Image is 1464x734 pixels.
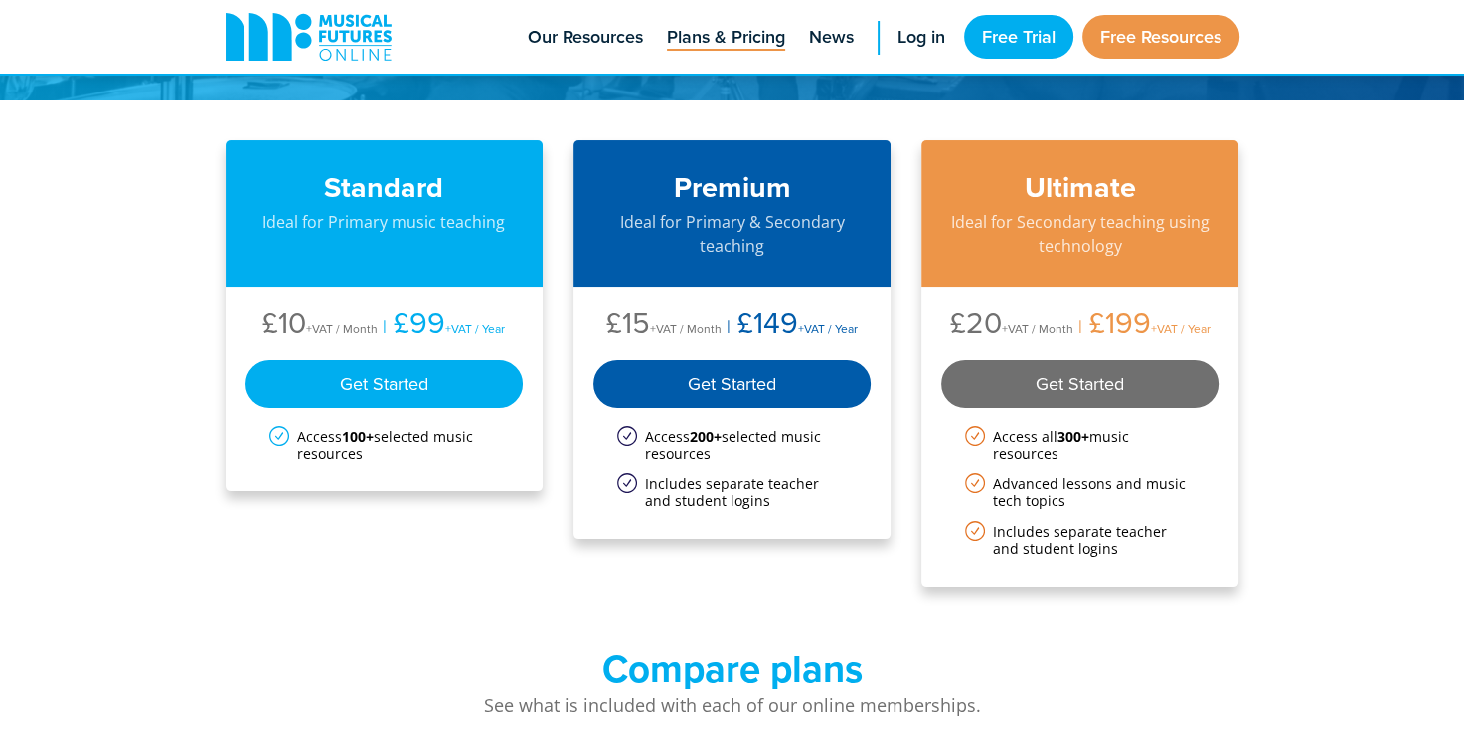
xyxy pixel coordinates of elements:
[941,170,1220,205] h3: Ultimate
[342,427,374,446] strong: 100+
[950,307,1073,344] li: £20
[965,428,1196,461] li: Access all music resources
[306,320,378,337] span: +VAT / Month
[964,15,1073,59] a: Free Trial
[245,210,524,234] p: Ideal for Primary music teaching
[722,307,858,344] li: £149
[1082,15,1239,59] a: Free Resources
[941,210,1220,258] p: Ideal for Secondary teaching using technology
[528,24,643,51] span: Our Resources
[617,428,848,461] li: Access selected music resources
[941,360,1220,408] div: Get Started
[1151,320,1211,337] span: +VAT / Year
[1073,307,1211,344] li: £199
[226,646,1239,692] h2: Compare plans
[650,320,722,337] span: +VAT / Month
[226,692,1239,719] p: See what is included with each of our online memberships.
[965,475,1196,509] li: Advanced lessons and music tech topics
[667,24,785,51] span: Plans & Pricing
[245,360,524,408] div: Get Started
[965,523,1196,557] li: Includes separate teacher and student logins
[1057,427,1089,446] strong: 300+
[445,320,505,337] span: +VAT / Year
[378,307,505,344] li: £99
[593,170,872,205] h3: Premium
[690,427,722,446] strong: 200+
[809,24,854,51] span: News
[617,475,848,509] li: Includes separate teacher and student logins
[606,307,722,344] li: £15
[593,360,872,408] div: Get Started
[262,307,378,344] li: £10
[593,210,872,258] p: Ideal for Primary & Secondary teaching
[245,170,524,205] h3: Standard
[1002,320,1073,337] span: +VAT / Month
[798,320,858,337] span: +VAT / Year
[269,428,500,461] li: Access selected music resources
[897,24,945,51] span: Log in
